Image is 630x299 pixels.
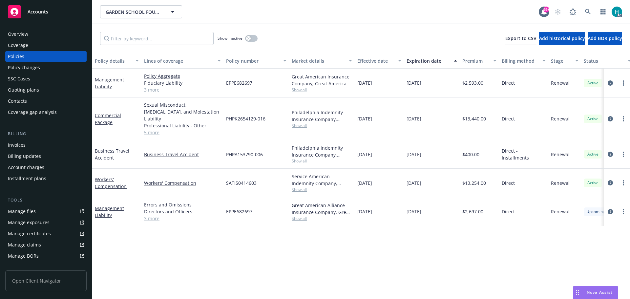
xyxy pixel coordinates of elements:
span: Add historical policy [539,35,585,41]
button: Add BOR policy [588,32,622,45]
div: Premium [462,57,489,64]
button: Add historical policy [539,32,585,45]
a: Business Travel Accident [95,148,129,161]
span: Add BOR policy [588,35,622,41]
span: Direct [502,180,515,186]
span: Show inactive [218,35,242,41]
button: Lines of coverage [141,53,223,69]
a: Commercial Package [95,112,121,125]
div: Status [584,57,624,64]
span: Accounts [28,9,48,14]
a: Quoting plans [5,85,87,95]
div: Tools [5,197,87,203]
span: Show all [292,158,352,164]
div: Manage BORs [8,251,39,261]
div: Overview [8,29,28,39]
span: GARDEN SCHOOL FOUNDATION [106,9,162,15]
div: Philadelphia Indemnity Insurance Company, [GEOGRAPHIC_DATA] Insurance Companies [292,109,352,123]
span: Renewal [551,79,570,86]
button: Premium [460,53,499,69]
div: Billing [5,131,87,137]
a: more [619,79,627,87]
a: Installment plans [5,173,87,184]
div: Manage files [8,206,36,217]
a: SSC Cases [5,74,87,84]
span: Renewal [551,180,570,186]
span: Renewal [551,151,570,158]
div: Policy details [95,57,132,64]
a: Workers' Compensation [144,180,221,186]
div: Lines of coverage [144,57,214,64]
span: Active [586,151,599,157]
span: PHPA153790-006 [226,151,263,158]
a: circleInformation [606,115,614,123]
a: 5 more [144,129,221,136]
span: $13,440.00 [462,115,486,122]
span: [DATE] [407,208,421,215]
a: more [619,208,627,216]
button: Policy number [223,53,289,69]
a: Directors and Officers [144,208,221,215]
button: Market details [289,53,355,69]
a: more [619,179,627,187]
span: Active [586,80,599,86]
div: Invoices [8,140,26,150]
button: Effective date [355,53,404,69]
a: Contacts [5,96,87,106]
span: EPPE682697 [226,79,252,86]
div: Account charges [8,162,44,173]
div: Coverage gap analysis [8,107,57,117]
div: Billing updates [8,151,41,161]
a: Invoices [5,140,87,150]
a: more [619,150,627,158]
a: 3 more [144,86,221,93]
img: photo [612,7,622,17]
span: [DATE] [357,79,372,86]
div: Manage exposures [8,217,50,228]
span: $400.00 [462,151,479,158]
button: Billing method [499,53,548,69]
a: Overview [5,29,87,39]
a: 3 more [144,215,221,222]
span: [DATE] [357,115,372,122]
span: Direct [502,115,515,122]
span: [DATE] [407,180,421,186]
span: EPPE682697 [226,208,252,215]
span: Show all [292,87,352,93]
button: Policy details [92,53,141,69]
div: Contacts [8,96,27,106]
a: circleInformation [606,79,614,87]
a: Switch app [597,5,610,18]
div: Summary of insurance [8,262,58,272]
span: [DATE] [357,180,372,186]
a: Manage exposures [5,217,87,228]
span: Export to CSV [505,35,536,41]
span: [DATE] [407,151,421,158]
button: Expiration date [404,53,460,69]
span: Active [586,180,599,186]
span: PHPK2654129-016 [226,115,265,122]
div: Effective date [357,57,394,64]
div: Manage certificates [8,228,51,239]
span: [DATE] [357,151,372,158]
span: Show all [292,216,352,221]
button: Nova Assist [573,286,618,299]
a: Coverage gap analysis [5,107,87,117]
span: [DATE] [407,79,421,86]
a: Account charges [5,162,87,173]
a: Coverage [5,40,87,51]
input: Filter by keyword... [100,32,214,45]
div: Quoting plans [8,85,39,95]
a: Report a Bug [566,5,579,18]
span: Nova Assist [587,289,613,295]
a: Fiduciary Liability [144,79,221,86]
a: Sexual Misconduct, [MEDICAL_DATA], and Molestation Liability [144,101,221,122]
a: circleInformation [606,179,614,187]
div: Installment plans [8,173,46,184]
div: Policy number [226,57,279,64]
div: Stage [551,57,571,64]
a: more [619,115,627,123]
a: Start snowing [551,5,564,18]
a: Management Liability [95,76,124,90]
